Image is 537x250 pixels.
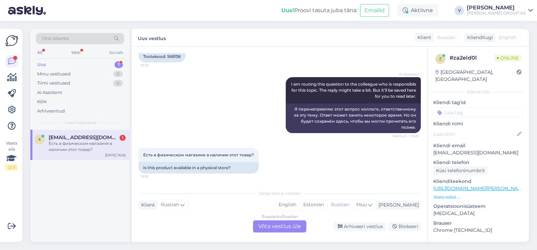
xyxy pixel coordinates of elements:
[467,10,526,16] div: [PERSON_NAME] GROUP AS
[433,194,523,200] p: Vaata edasi ...
[433,107,523,118] input: Lisa tag
[433,89,523,95] div: Kliendi info
[143,152,254,157] span: Есть в физическом магазине в наличии этот товар?
[262,214,298,220] div: Russian to Russian
[433,210,523,217] p: [MEDICAL_DATA]
[113,71,123,77] div: 0
[37,89,62,96] div: AI Assistent
[360,4,389,17] button: Emailid
[49,134,119,140] span: xxicentury@live.com
[439,56,442,61] span: z
[37,61,46,68] div: Uus
[433,120,523,127] p: Kliendi nimi
[433,241,523,247] div: [PERSON_NAME]
[415,34,431,41] div: Klient
[37,98,47,105] div: Kõik
[433,99,523,106] p: Kliendi tag'id
[37,80,70,87] div: Tiimi vestlused
[376,201,419,209] div: [PERSON_NAME]
[161,201,179,209] span: Russian
[5,164,18,170] div: 2 / 3
[455,6,464,15] div: V
[327,200,353,210] div: Russian
[65,120,96,126] span: Uued vestlused
[114,61,123,68] div: 1
[138,33,166,42] label: Uus vestlus
[138,162,259,174] div: Is this product available in a physical store?
[433,159,523,166] p: Kliendi telefon
[433,166,488,175] div: Küsi telefoninumbrit
[70,48,82,57] div: Web
[253,220,306,232] div: Võta vestlus üle
[291,82,417,99] span: I am routing this question to the colleague who is responsible for this topic. The reply might ta...
[393,72,419,77] span: AI Assistent
[138,51,185,62] div: Tootekood: 569138
[356,201,367,208] span: Muu
[433,178,523,185] p: Klienditeekond
[5,34,18,47] img: Askly Logo
[140,63,166,68] span: 16:26
[5,140,18,170] div: Vaata siia
[464,34,493,41] div: Klienditugi
[281,7,294,13] b: Uus!
[435,69,517,83] div: [GEOGRAPHIC_DATA], [GEOGRAPHIC_DATA]
[275,200,300,210] div: English
[388,222,421,231] div: Blokeeri
[138,190,421,196] div: Valige keel ja vastake
[433,227,523,234] p: Chrome [TECHNICAL_ID]
[437,34,455,41] span: Russian
[120,135,126,141] div: 1
[49,140,126,153] div: Есть в физическом магазине в наличии этот товар?
[37,71,71,77] div: Minu vestlused
[113,80,123,87] div: 0
[467,5,533,16] a: [PERSON_NAME][PERSON_NAME] GROUP AS
[108,48,124,57] div: Socials
[37,108,65,115] div: Arhiveeritud
[433,203,523,210] p: Operatsioonisüsteem
[433,149,523,156] p: [EMAIL_ADDRESS][DOMAIN_NAME]
[434,130,516,138] input: Lisa nimi
[450,54,494,62] div: # za2eld0l
[38,137,41,142] span: x
[286,103,421,133] div: Я перенаправляю этот вопрос коллеге, ответственному за эту тему. Ответ может занять некоторое вре...
[433,185,527,191] a: [URL][DOMAIN_NAME][PERSON_NAME]
[499,34,516,41] span: English
[281,6,357,14] div: Proovi tasuta juba täna:
[393,133,419,138] span: Nähtud ✓ 16:26
[334,222,386,231] div: Arhiveeri vestlus
[36,48,44,57] div: All
[433,220,523,227] p: Brauser
[42,35,69,42] span: Otsi kliente
[138,201,155,209] div: Klient
[467,5,526,10] div: [PERSON_NAME]
[494,54,521,62] span: Online
[105,153,126,158] div: [DATE] 16:26
[397,4,438,17] div: Aktiivne
[140,174,166,179] span: 16:26
[300,200,327,210] div: Estonian
[433,142,523,149] p: Kliendi email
